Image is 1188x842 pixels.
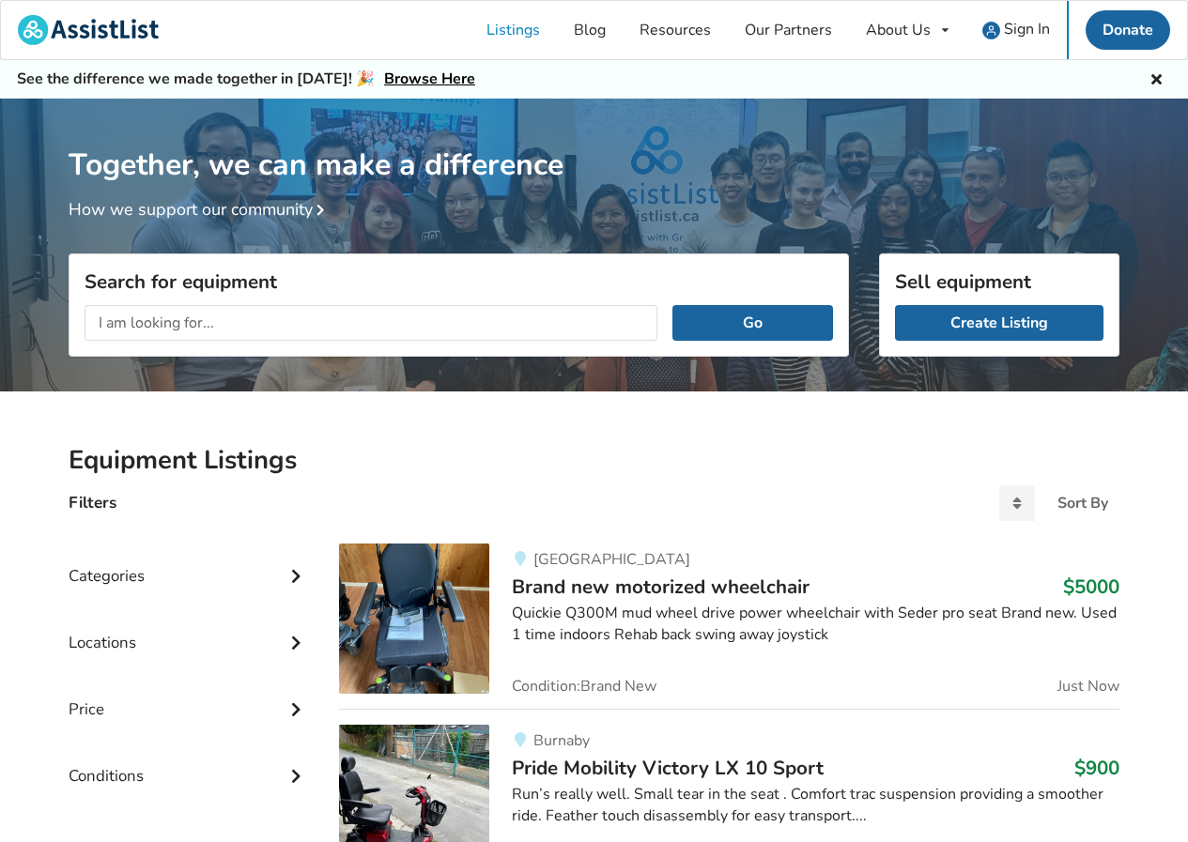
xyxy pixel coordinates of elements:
[533,730,590,751] span: Burnaby
[339,543,489,694] img: mobility-brand new motorized wheelchair
[1057,679,1119,694] span: Just Now
[895,269,1103,294] h3: Sell equipment
[17,69,475,89] h5: See the difference we made together in [DATE]! 🎉
[512,574,810,600] span: Brand new motorized wheelchair
[512,784,1119,827] div: Run’s really well. Small tear in the seat . Comfort trac suspension providing a smoother ride. Fe...
[85,305,657,341] input: I am looking for...
[895,305,1103,341] a: Create Listing
[728,1,849,59] a: Our Partners
[384,69,475,89] a: Browse Here
[512,603,1119,646] div: Quickie Q300M mud wheel drive power wheelchair with Seder pro seat Brand new. Used 1 time indoors...
[69,528,309,595] div: Categories
[866,23,931,38] div: About Us
[1004,19,1050,39] span: Sign In
[557,1,623,59] a: Blog
[339,543,1119,709] a: mobility-brand new motorized wheelchair [GEOGRAPHIC_DATA]Brand new motorized wheelchair$5000Quick...
[470,1,557,59] a: Listings
[512,679,656,694] span: Condition: Brand New
[982,22,1000,39] img: user icon
[1057,496,1108,511] div: Sort By
[69,444,1119,477] h2: Equipment Listings
[1074,756,1119,780] h3: $900
[69,662,309,728] div: Price
[533,549,690,570] span: [GEOGRAPHIC_DATA]
[18,15,159,45] img: assistlist-logo
[69,595,309,662] div: Locations
[512,755,824,781] span: Pride Mobility Victory LX 10 Sport
[672,305,833,341] button: Go
[965,1,1067,59] a: user icon Sign In
[69,198,332,221] a: How we support our community
[69,492,116,513] h4: Filters
[69,728,309,795] div: Conditions
[1086,10,1170,50] a: Donate
[623,1,728,59] a: Resources
[69,99,1119,184] h1: Together, we can make a difference
[85,269,833,294] h3: Search for equipment
[1063,574,1119,599] h3: $5000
